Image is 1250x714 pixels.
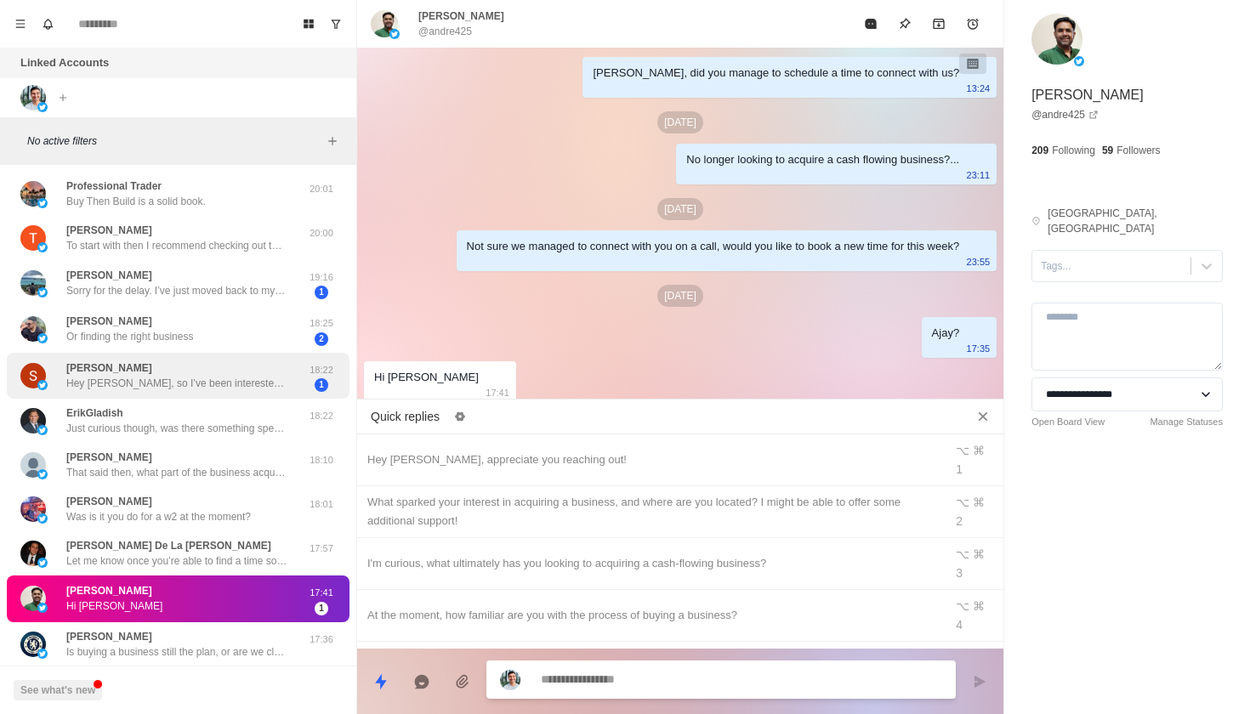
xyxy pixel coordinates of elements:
[1150,415,1223,429] a: Manage Statuses
[66,360,152,376] p: [PERSON_NAME]
[322,131,343,151] button: Add filters
[37,469,48,479] img: picture
[66,314,152,329] p: [PERSON_NAME]
[963,665,997,699] button: Send message
[1048,206,1223,236] p: [GEOGRAPHIC_DATA], [GEOGRAPHIC_DATA]
[300,316,343,331] p: 18:25
[1031,107,1099,122] a: @andre425
[657,198,703,220] p: [DATE]
[300,632,343,647] p: 17:36
[66,194,206,209] p: Buy Then Build is a solid book.
[1031,415,1105,429] a: Open Board View
[967,79,991,98] p: 13:24
[315,378,328,392] span: 1
[66,268,152,283] p: [PERSON_NAME]
[66,629,152,644] p: [PERSON_NAME]
[300,182,343,196] p: 20:01
[300,541,343,556] p: 17:57
[20,496,46,522] img: picture
[66,238,287,253] p: To start with then I recommend checking out this free course that breaks down my full strategy fo...
[888,7,922,41] button: Pin
[20,452,46,478] img: picture
[446,403,474,430] button: Edit quick replies
[956,545,993,582] div: ⌥ ⌘ 3
[37,333,48,343] img: picture
[66,283,287,298] p: Sorry for the delay. I’ve just moved back to my hometown and have used what you post about as a b...
[37,198,48,208] img: picture
[371,10,398,37] img: picture
[486,383,509,402] p: 17:41
[66,421,287,436] p: Just curious though, was there something specific that drew you toward business ownership? Since ...
[967,166,991,184] p: 23:11
[300,226,343,241] p: 20:00
[956,441,993,479] div: ⌥ ⌘ 1
[1031,14,1082,65] img: picture
[20,225,46,251] img: picture
[389,29,400,39] img: picture
[66,538,271,553] p: [PERSON_NAME] De La [PERSON_NAME]
[1031,143,1048,158] p: 209
[467,237,960,256] div: Not sure we managed to connect with you on a call, would you like to book a new time for this week?
[956,597,993,634] div: ⌥ ⌘ 4
[315,602,328,615] span: 1
[20,363,46,388] img: picture
[315,286,328,299] span: 1
[34,10,61,37] button: Notifications
[20,270,46,296] img: picture
[27,133,322,149] p: No active filters
[66,450,152,465] p: [PERSON_NAME]
[418,8,504,24] p: [PERSON_NAME]
[446,665,480,699] button: Add media
[66,405,123,421] p: ErikGladish
[364,665,398,699] button: Quick replies
[956,493,993,530] div: ⌥ ⌘ 2
[20,181,46,207] img: picture
[932,324,960,343] div: Ajay?
[37,425,48,435] img: picture
[66,598,162,614] p: Hi [PERSON_NAME]
[300,586,343,600] p: 17:41
[20,586,46,611] img: picture
[66,178,162,194] p: Professional Trader
[367,554,934,573] div: I'm curious, what ultimately has you looking to acquiring a cash-flowing business?
[300,453,343,467] p: 18:10
[20,54,109,71] p: Linked Accounts
[367,606,934,625] div: At the moment, how familiar are you with the process of buying a business?
[66,509,251,524] p: Was is it you do for a w2 at the moment?
[300,497,343,512] p: 18:01
[405,665,439,699] button: Reply with AI
[367,493,934,530] div: What sparked your interest in acquiring a business, and where are you located? I might be able to...
[37,649,48,659] img: picture
[20,316,46,342] img: picture
[37,558,48,568] img: picture
[854,7,888,41] button: Mark as read
[969,403,997,430] button: Close quick replies
[657,285,703,307] p: [DATE]
[14,680,102,700] button: See what's new
[967,339,991,358] p: 17:35
[37,102,48,112] img: picture
[1031,85,1144,105] p: [PERSON_NAME]
[657,111,703,133] p: [DATE]
[20,632,46,657] img: picture
[315,332,328,346] span: 2
[500,670,520,690] img: picture
[66,494,152,509] p: [PERSON_NAME]
[295,10,322,37] button: Board View
[37,287,48,297] img: picture
[1074,56,1084,66] img: picture
[66,329,193,344] p: Or finding the right business
[300,270,343,285] p: 19:16
[66,553,287,569] p: Let me know once you’re able to find a time so I can confirm that on my end + shoot over the pre-...
[956,7,990,41] button: Add reminder
[66,376,287,391] p: Hey [PERSON_NAME], so I’ve been interested in getting into real estate for a while. I have a dece...
[66,465,287,480] p: That said then, what part of the business acquisitions process do you feel you’ll need the most g...
[1102,143,1113,158] p: 59
[37,513,48,524] img: picture
[686,150,959,169] div: No longer looking to acquire a cash flowing business?...
[20,85,46,110] img: picture
[300,363,343,377] p: 18:22
[1052,143,1095,158] p: Following
[20,541,46,566] img: picture
[967,252,991,271] p: 23:55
